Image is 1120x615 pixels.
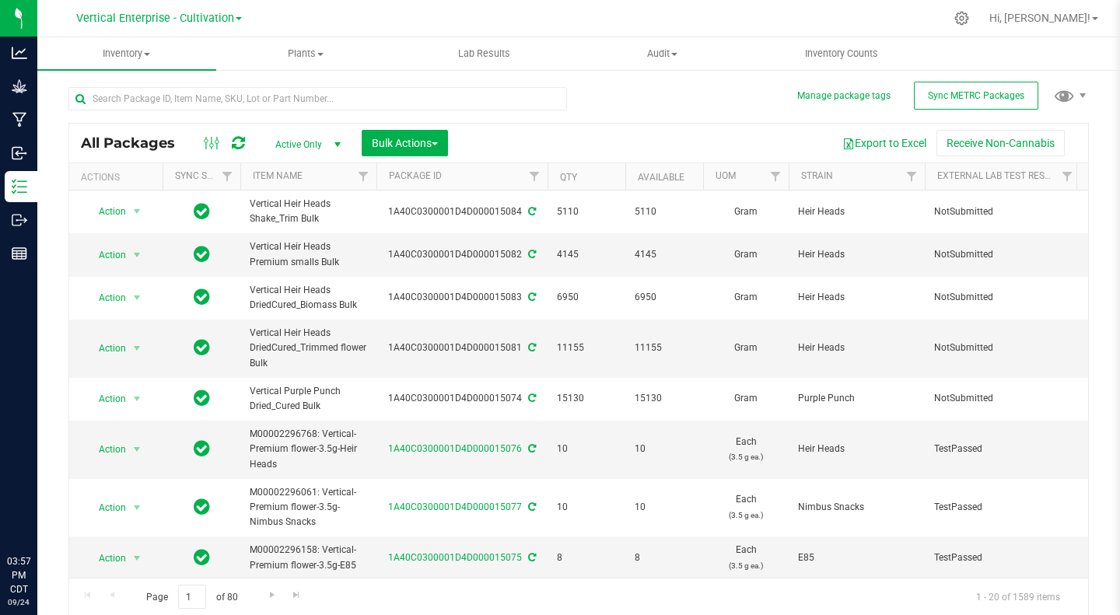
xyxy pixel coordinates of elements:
p: 03:57 PM CDT [7,554,30,596]
span: Heir Heads [798,442,915,456]
span: 1 - 20 of 1589 items [964,585,1073,608]
a: Inventory Counts [752,37,931,70]
span: Vertical Enterprise - Cultivation [76,12,234,25]
div: 1A40C0300001D4D000015081 [374,341,550,355]
p: 09/24 [7,596,30,608]
span: Vertical Heir Heads Shake_Trim Bulk [250,197,367,226]
span: TestPassed [934,550,1071,565]
a: Go to the last page [285,585,308,606]
p: (3.5 g ea.) [712,558,779,573]
span: Gram [712,204,779,219]
span: 15130 [557,391,616,406]
span: Inventory Counts [784,47,899,61]
span: In Sync [194,201,210,222]
span: Heir Heads [798,290,915,305]
span: Action [85,388,127,410]
a: Filter [351,163,376,190]
span: Action [85,497,127,519]
span: Each [712,435,779,464]
span: Sync from Compliance System [526,443,536,454]
span: select [128,337,147,359]
span: All Packages [81,135,191,152]
a: Filter [899,163,925,190]
span: Action [85,337,127,359]
span: 10 [557,500,616,515]
inline-svg: Analytics [12,45,27,61]
span: Vertical Heir Heads DriedCured_Trimmed flower Bulk [250,326,367,371]
span: Sync from Compliance System [526,342,536,353]
span: Hi, [PERSON_NAME]! [989,12,1090,24]
a: Filter [522,163,548,190]
span: NotSubmitted [934,204,1071,219]
a: Qty [560,172,577,183]
a: Plants [216,37,395,70]
span: select [128,201,147,222]
a: Sync Status [175,170,235,181]
a: External Lab Test Result [937,170,1059,181]
inline-svg: Inventory [12,179,27,194]
span: 4145 [557,247,616,262]
span: select [128,439,147,460]
span: In Sync [194,337,210,358]
span: Vertical Purple Punch Dried_Cured Bulk [250,384,367,414]
inline-svg: Reports [12,246,27,261]
button: Export to Excel [832,130,936,156]
button: Receive Non-Cannabis [936,130,1065,156]
div: 1A40C0300001D4D000015074 [374,391,550,406]
span: In Sync [194,547,210,568]
a: Inventory [37,37,216,70]
a: UOM [716,170,736,181]
span: Heir Heads [798,204,915,219]
span: select [128,287,147,309]
span: Page of 80 [133,585,250,609]
div: Manage settings [952,11,971,26]
span: 10 [635,442,694,456]
span: NotSubmitted [934,290,1071,305]
span: Action [85,244,127,266]
span: 8 [635,550,694,565]
button: Bulk Actions [362,130,448,156]
span: Lab Results [437,47,531,61]
span: Bulk Actions [372,137,438,149]
span: select [128,244,147,266]
span: Heir Heads [798,247,915,262]
span: M00002296158: Vertical-Premium flower-3.5g-E85 [250,543,367,572]
span: Purple Punch [798,391,915,406]
span: In Sync [194,438,210,460]
span: TestPassed [934,442,1071,456]
div: 1A40C0300001D4D000015082 [374,247,550,262]
span: Gram [712,341,779,355]
span: Sync from Compliance System [526,292,536,302]
button: Sync METRC Packages [914,82,1038,110]
a: Strain [801,170,833,181]
span: Audit [574,47,751,61]
div: Actions [81,172,156,183]
span: 8 [557,550,616,565]
span: 5110 [557,204,616,219]
a: 1A40C0300001D4D000015075 [388,552,522,563]
iframe: Resource center unread badge [46,488,65,507]
span: M00002296061: Vertical-Premium flower-3.5g-Nimbus Snacks [250,485,367,530]
span: Each [712,492,779,522]
span: Gram [712,290,779,305]
span: NotSubmitted [934,341,1071,355]
span: In Sync [194,286,210,308]
span: Sync from Compliance System [526,206,536,217]
span: In Sync [194,387,210,409]
span: Inventory [37,47,216,61]
a: Available [638,172,684,183]
a: Go to the next page [261,585,283,606]
span: select [128,497,147,519]
span: Action [85,287,127,309]
span: E85 [798,550,915,565]
a: Item Name [253,170,303,181]
span: Action [85,547,127,569]
span: Action [85,201,127,222]
span: Gram [712,247,779,262]
a: 1A40C0300001D4D000015077 [388,501,522,512]
span: Action [85,439,127,460]
span: M00002296768: Vertical-Premium flower-3.5g-Heir Heads [250,427,367,472]
span: In Sync [194,243,210,265]
span: 11155 [635,341,694,355]
span: NotSubmitted [934,391,1071,406]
